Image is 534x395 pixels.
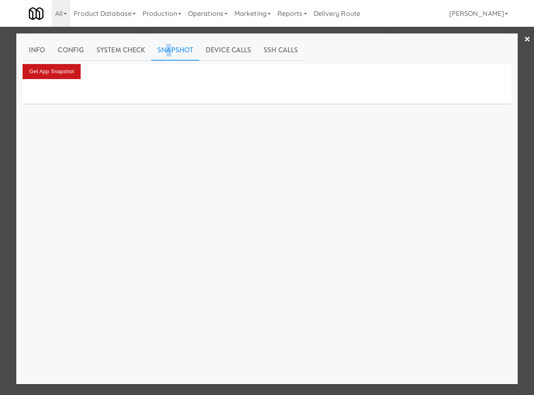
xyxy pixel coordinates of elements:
a: Info [23,40,51,61]
a: Device Calls [199,40,257,61]
a: × [524,27,531,53]
button: Get App Snapshot [23,64,81,79]
a: Config [51,40,90,61]
a: SSH Calls [257,40,304,61]
img: Micromart [29,6,43,21]
a: System Check [90,40,151,61]
a: Snapshot [151,40,199,61]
